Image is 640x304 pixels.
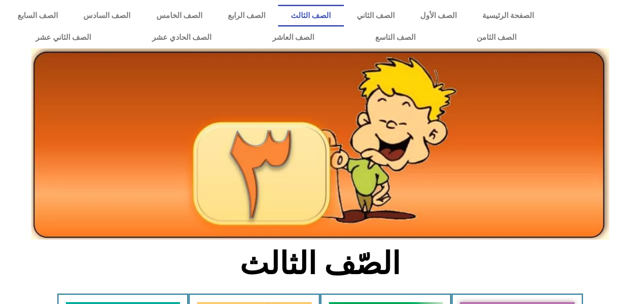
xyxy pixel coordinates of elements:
[121,27,242,48] a: الصف الحادي عشر
[242,27,344,48] a: الصف العاشر
[71,5,143,27] a: الصف السادس
[446,27,547,48] a: الصف الثامن
[344,27,446,48] a: الصف التاسع
[5,5,71,27] a: الصف السابع
[163,245,477,282] h2: الصّف الثالث
[407,5,469,27] a: الصف الأول
[278,5,343,27] a: الصف الثالث
[215,5,278,27] a: الصف الرابع
[144,5,215,27] a: الصف الخامس
[344,5,407,27] a: الصف الثاني
[469,5,547,27] a: الصفحة الرئيسية
[5,27,121,48] a: الصف الثاني عشر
